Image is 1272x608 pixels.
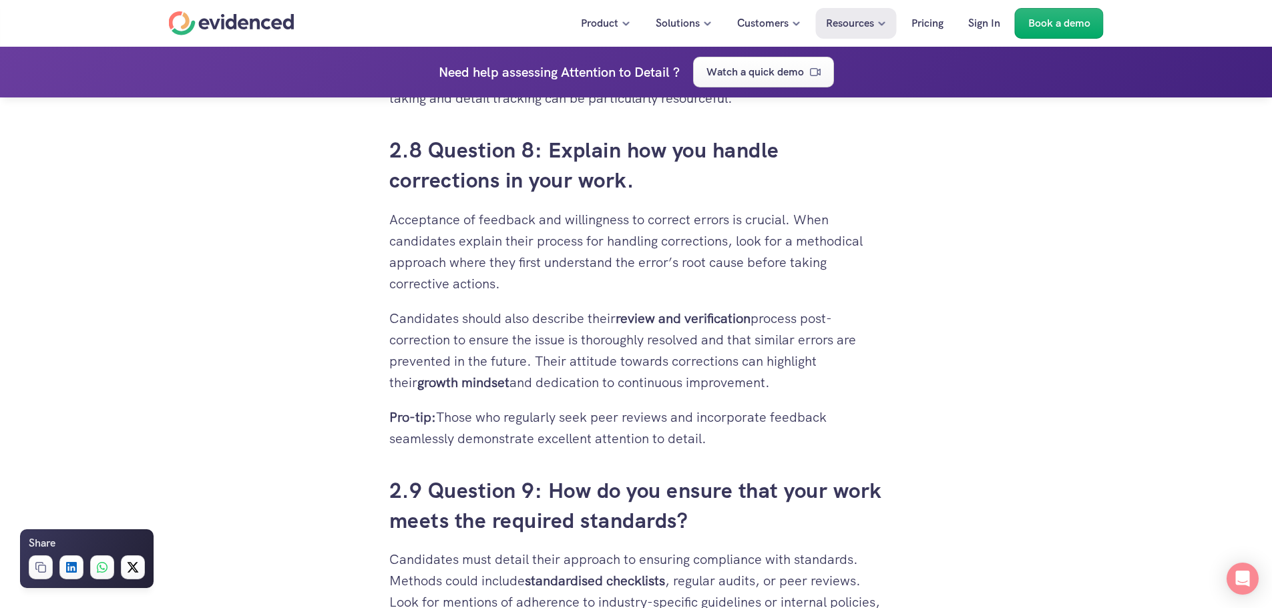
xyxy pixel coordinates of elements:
p: Acceptance of feedback and willingness to correct errors is crucial. When candidates explain thei... [389,209,883,294]
strong: growth mindset [417,374,509,391]
a: Book a demo [1015,8,1104,39]
p: Candidates should also describe their process post-correction to ensure the issue is thoroughly r... [389,308,883,393]
strong: standardised checklists [525,572,665,589]
a: Pricing [901,8,953,39]
a: Watch a quick demo [693,57,834,87]
strong: review and verification [616,310,751,327]
div: Open Intercom Messenger [1227,563,1259,595]
p: Sign In [968,15,1000,32]
p: Solutions [656,15,700,32]
h4: ? [673,61,680,83]
p: Need help assessing [439,61,558,83]
h3: 2.8 Question 8: Explain how you handle corrections in your work. [389,135,883,196]
p: Those who regularly seek peer reviews and incorporate feedback seamlessly demonstrate excellent a... [389,406,883,449]
h3: 2.9 Question 9: How do you ensure that your work meets the required standards? [389,476,883,536]
strong: Pro-tip: [389,408,436,426]
h4: Attention to Detail [561,61,670,83]
p: Customers [737,15,789,32]
p: Book a demo [1028,15,1090,32]
a: Sign In [958,8,1010,39]
p: Pricing [911,15,943,32]
p: Watch a quick demo [706,63,804,81]
a: Home [169,11,294,35]
h6: Share [29,535,55,552]
p: Resources [826,15,874,32]
p: Product [581,15,618,32]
